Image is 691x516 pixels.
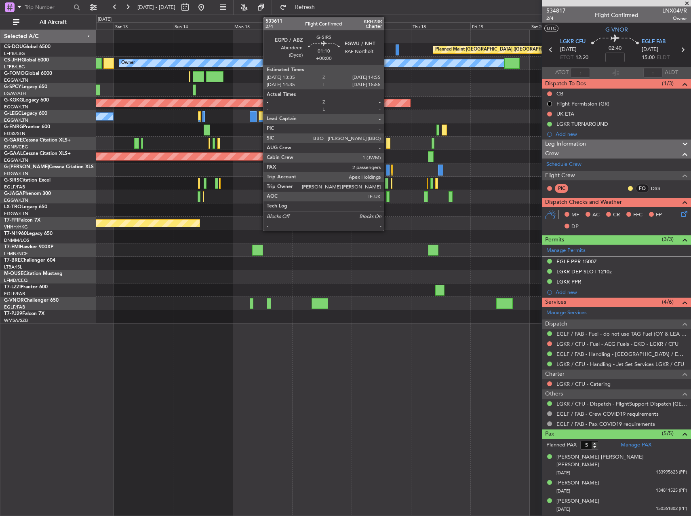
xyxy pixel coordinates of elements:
span: 02:40 [609,44,621,53]
div: Flight Confirmed [595,11,638,19]
div: Fri 19 [470,22,530,30]
span: [DATE] [556,488,570,494]
span: T7-PJ29 [4,311,22,316]
div: Owner [121,57,135,69]
div: Planned Maint [GEOGRAPHIC_DATA] ([GEOGRAPHIC_DATA]) [435,44,562,56]
div: UK ETA [556,110,574,117]
div: LGKR TURNAROUND [556,121,608,127]
a: T7-N1960Legacy 650 [4,231,53,236]
a: G-LEGCLegacy 600 [4,111,47,116]
div: Add new [556,131,687,137]
span: DP [571,223,579,231]
span: Charter [545,370,565,379]
div: LGKR PPR [556,278,581,285]
span: (3/3) [662,235,674,243]
div: Sat 20 [530,22,589,30]
span: 133995623 (PP) [656,469,687,476]
a: LGKR / CFU - Dispatch - FlightSupport Dispatch [GEOGRAPHIC_DATA] [556,400,687,407]
span: Leg Information [545,140,586,149]
a: T7-BREChallenger 604 [4,258,55,263]
a: G-VNORChallenger 650 [4,298,59,303]
span: AC [592,211,600,219]
div: Mon 15 [233,22,292,30]
a: EGLF/FAB [4,184,25,190]
div: [DATE] [98,16,112,23]
a: EGLF / FAB - Pax COVID19 requirements [556,421,655,427]
div: [PERSON_NAME] [556,479,599,487]
a: LFMN/NCE [4,251,28,257]
span: (1/3) [662,79,674,88]
span: CR [613,211,620,219]
span: [DATE] [556,470,570,476]
span: Permits [545,235,564,245]
span: 134811525 (PP) [656,487,687,494]
span: [DATE] [642,46,658,54]
a: EGGW/LTN [4,104,28,110]
div: Add new [556,289,687,296]
a: LGKR / CFU - Catering [556,381,611,387]
a: EGGW/LTN [4,171,28,177]
a: G-GAALCessna Citation XLS+ [4,151,71,156]
a: LGKR / CFU - Handling - Jet Set Services LGKR / CFU [556,361,684,368]
a: Manage PAX [621,441,651,449]
a: T7-FFIFalcon 7X [4,218,40,223]
a: DNMM/LOS [4,237,29,243]
a: LTBA/ISL [4,264,22,270]
a: M-OUSECitation Mustang [4,271,63,276]
div: Wed 17 [352,22,411,30]
div: Tue 16 [292,22,352,30]
a: EGGW/LTN [4,117,28,123]
span: LX-TRO [4,205,21,209]
div: EGLF PPR 1500Z [556,258,597,265]
a: VHHH/HKG [4,224,28,230]
a: G-JAGAPhenom 300 [4,191,51,196]
span: EGLF FAB [642,38,666,46]
a: LGKR / CFU - Fuel - AEG Fuels - EKO - LGKR / CFU [556,340,678,347]
a: EGGW/LTN [4,197,28,203]
span: ATOT [555,69,569,77]
span: LNX04VR [662,6,687,15]
a: CS-DOUGlobal 6500 [4,44,51,49]
span: T7-N1960 [4,231,27,236]
a: WMSA/SZB [4,317,28,324]
span: Crew [545,149,559,159]
a: LFMD/CEQ [4,277,27,283]
a: LFPB/LBG [4,51,25,57]
a: LX-TROLegacy 650 [4,205,47,209]
span: FP [656,211,662,219]
a: G-FOMOGlobal 6000 [4,71,52,76]
span: G-SIRS [4,178,19,183]
span: Dispatch [545,319,567,329]
a: CS-JHHGlobal 6000 [4,58,49,63]
span: G-ENRG [4,125,23,129]
a: G-ENRGPraetor 600 [4,125,50,129]
a: Manage Permits [546,247,586,255]
a: G-[PERSON_NAME]Cessna Citation XLS [4,165,94,169]
span: ELDT [657,54,670,62]
span: [DATE] [556,506,570,512]
div: Sat 13 [114,22,173,30]
span: T7-BRE [4,258,21,263]
span: G-FOMO [4,71,25,76]
a: EGGW/LTN [4,157,28,163]
span: [DATE] - [DATE] [137,4,175,11]
span: CS-DOU [4,44,23,49]
span: 12:20 [575,54,588,62]
a: G-KGKGLegacy 600 [4,98,49,103]
span: 534817 [546,6,566,15]
span: (5/5) [662,429,674,438]
a: EGLF/FAB [4,304,25,310]
a: DSS [651,185,669,192]
span: All Aircraft [21,19,85,25]
a: T7-LZZIPraetor 600 [4,285,48,290]
a: EGLF / FAB - Handling - [GEOGRAPHIC_DATA] / EGLF / FAB [556,351,687,357]
span: G-VNOR [4,298,24,303]
div: CB [556,90,563,97]
a: EGLF / FAB - Crew COVID19 requirements [556,410,659,417]
span: G-JAGA [4,191,23,196]
div: FO [636,184,649,193]
div: [PERSON_NAME] [556,497,599,505]
span: Others [545,389,563,399]
div: Flight Permission (GR) [556,100,609,107]
span: G-VNOR [605,25,628,34]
